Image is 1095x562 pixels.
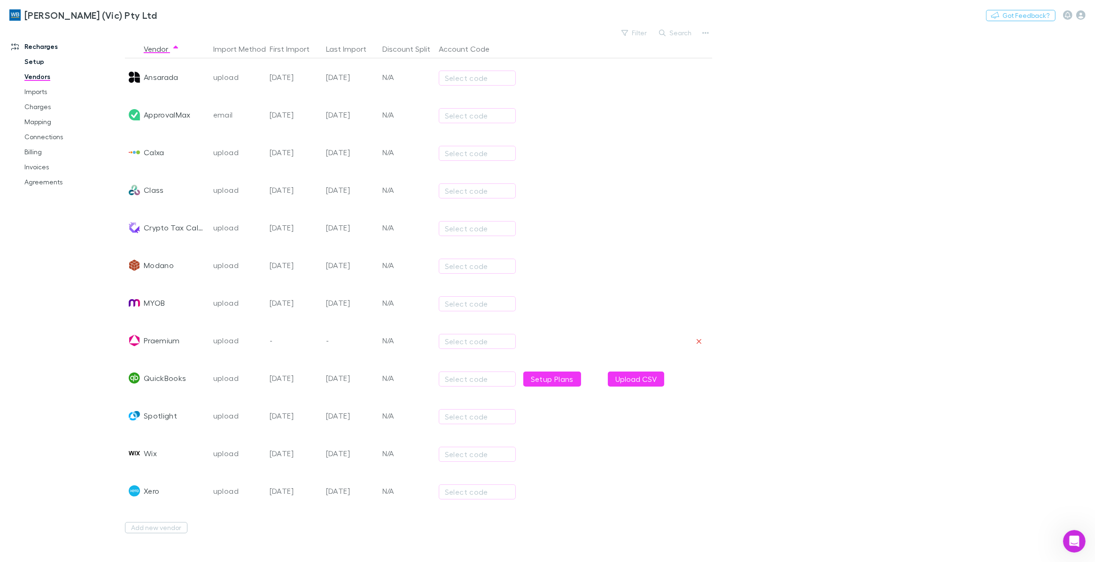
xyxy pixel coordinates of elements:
[322,284,379,322] div: [DATE]
[439,409,516,424] button: Select code
[445,449,510,460] div: Select code
[439,183,516,198] button: Select code
[213,472,262,510] div: upload
[144,171,164,209] div: Class
[445,72,510,84] div: Select code
[129,297,140,309] img: MYOB's Logo
[445,298,510,309] div: Select code
[439,334,516,349] button: Select code
[608,372,664,387] button: Upload CSV
[129,485,140,497] img: Xero's Logo
[144,284,165,322] div: MYOB
[445,148,510,159] div: Select code
[382,40,442,58] button: Discount Split
[266,171,322,209] div: [DATE]
[266,322,322,359] div: -
[213,435,262,472] div: upload
[24,9,157,21] h3: [PERSON_NAME] (Vic) Pty Ltd
[213,134,262,171] div: upload
[15,69,132,84] a: Vendors
[266,435,322,472] div: [DATE]
[379,322,435,359] div: N/A
[266,209,322,246] div: [DATE]
[213,322,262,359] div: upload
[213,58,262,96] div: upload
[379,359,435,397] div: N/A
[144,209,206,246] div: Crypto Tax Calculator
[379,246,435,284] div: N/A
[144,246,174,284] div: Modano
[445,411,510,422] div: Select code
[213,397,262,435] div: upload
[986,10,1056,21] button: Got Feedback?
[129,222,140,233] img: Crypto Tax Calculator's Logo
[266,58,322,96] div: [DATE]
[439,484,516,499] button: Select code
[326,40,378,58] button: Last Import
[144,96,191,134] div: ApprovalMax
[692,335,706,348] button: Remove vendor
[15,159,132,174] a: Invoices
[15,174,132,190] a: Agreements
[213,359,262,397] div: upload
[213,171,262,209] div: upload
[266,284,322,322] div: [DATE]
[213,96,262,134] div: email
[523,372,581,387] a: Setup Plans
[379,171,435,209] div: N/A
[439,146,516,161] button: Select code
[379,58,435,96] div: N/A
[445,185,510,197] div: Select code
[445,373,510,385] div: Select code
[125,522,187,533] button: Add new vendor
[439,296,516,311] button: Select code
[322,171,379,209] div: [DATE]
[144,58,179,96] div: Ansarada
[129,71,140,83] img: Ansarada's Logo
[379,472,435,510] div: N/A
[144,134,164,171] div: Calxa
[144,435,157,472] div: Wix
[322,359,379,397] div: [DATE]
[322,322,379,359] div: -
[270,40,321,58] button: First Import
[266,246,322,284] div: [DATE]
[439,447,516,462] button: Select code
[266,96,322,134] div: [DATE]
[266,134,322,171] div: [DATE]
[445,336,510,347] div: Select code
[439,221,516,236] button: Select code
[144,359,186,397] div: QuickBooks
[439,40,501,58] button: Account Code
[322,134,379,171] div: [DATE]
[15,84,132,99] a: Imports
[129,147,140,158] img: Calxa's Logo
[144,472,159,510] div: Xero
[15,144,132,159] a: Billing
[266,397,322,435] div: [DATE]
[129,260,140,271] img: Modano's Logo
[322,96,379,134] div: [DATE]
[654,27,697,39] button: Search
[129,184,140,196] img: Class's Logo
[266,472,322,510] div: [DATE]
[379,96,435,134] div: N/A
[445,110,510,121] div: Select code
[617,27,652,39] button: Filter
[322,435,379,472] div: [DATE]
[439,71,516,86] button: Select code
[15,54,132,69] a: Setup
[144,40,179,58] button: Vendor
[15,99,132,114] a: Charges
[445,223,510,234] div: Select code
[129,335,140,346] img: Praemium's Logo
[1063,530,1086,553] iframe: Intercom live chat
[322,472,379,510] div: [DATE]
[379,134,435,171] div: N/A
[144,322,180,359] div: Praemium
[379,435,435,472] div: N/A
[379,284,435,322] div: N/A
[322,209,379,246] div: [DATE]
[445,486,510,498] div: Select code
[379,397,435,435] div: N/A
